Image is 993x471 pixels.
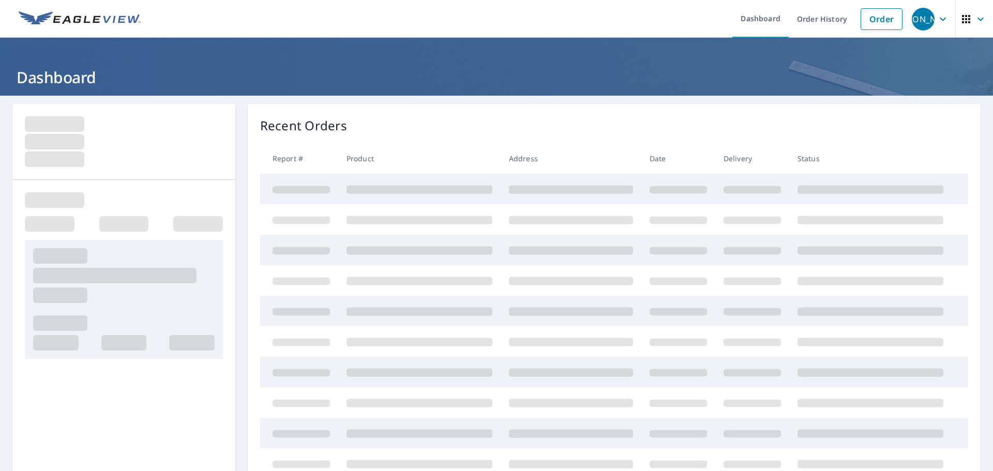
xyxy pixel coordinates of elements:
[260,116,347,135] p: Recent Orders
[19,11,141,27] img: EV Logo
[789,143,952,174] th: Status
[641,143,715,174] th: Date
[12,67,981,88] h1: Dashboard
[912,8,935,31] div: [PERSON_NAME]
[861,8,902,30] a: Order
[715,143,789,174] th: Delivery
[260,143,338,174] th: Report #
[338,143,501,174] th: Product
[501,143,641,174] th: Address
